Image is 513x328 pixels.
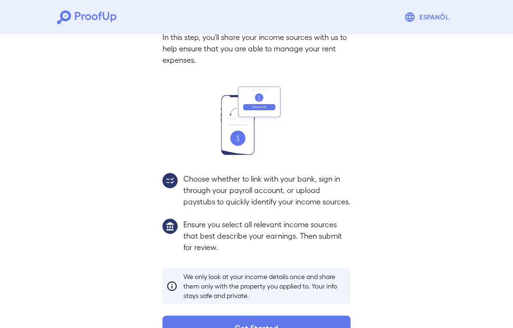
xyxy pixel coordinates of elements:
p: In this step, you'll share your income sources with us to help ensure that you are able to manage... [162,31,351,66]
img: transfer_money.svg [221,87,292,155]
button: Espanõl [400,8,456,27]
p: Ensure you select all relevant income sources that best describe your earnings. Then submit for r... [183,219,351,253]
p: Choose whether to link with your bank, sign in through your payroll account, or upload paystubs t... [183,173,351,207]
img: group2.svg [162,173,178,188]
img: group1.svg [162,219,178,234]
p: We only look at your income details once and share them only with the property you applied to. Yo... [183,272,347,300]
